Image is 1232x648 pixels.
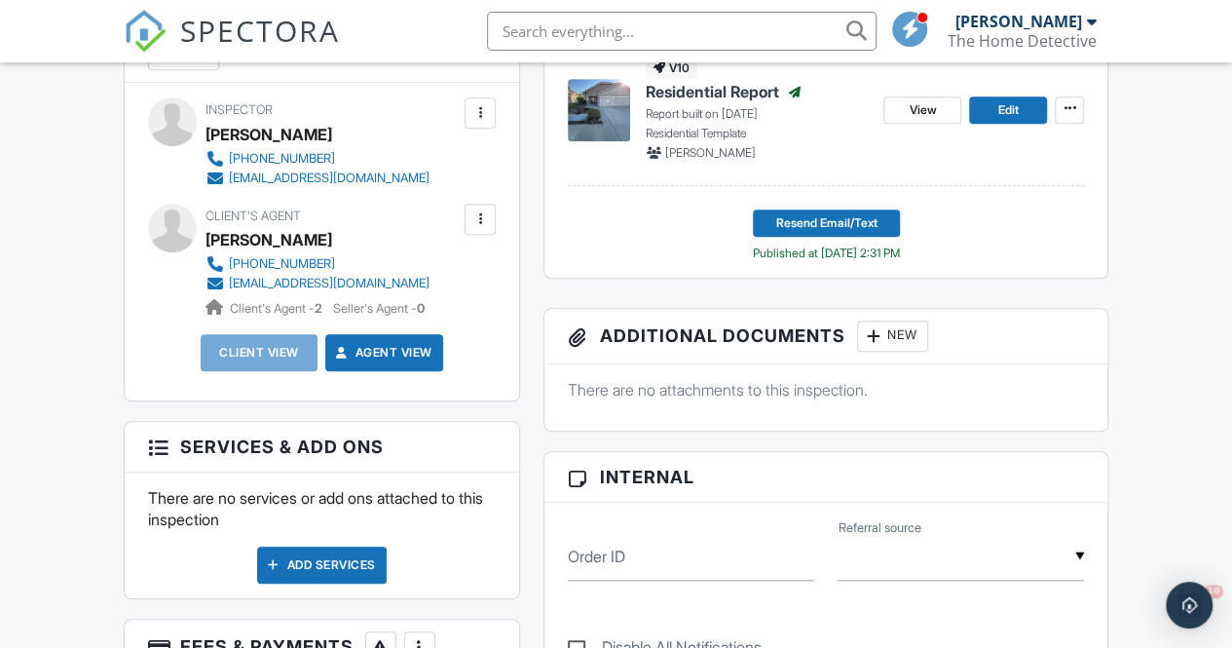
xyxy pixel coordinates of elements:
a: [PERSON_NAME] [205,225,332,254]
a: [PHONE_NUMBER] [205,149,429,169]
strong: 2 [315,301,322,316]
p: There are no attachments to this inspection. [568,379,1084,400]
span: Seller's Agent - [333,301,425,316]
h3: Internal [544,452,1107,503]
img: The Best Home Inspection Software - Spectora [124,10,167,53]
div: [EMAIL_ADDRESS][DOMAIN_NAME] [229,276,429,291]
div: [PERSON_NAME] [205,120,332,149]
h3: Services & Add ons [125,422,520,473]
div: There are no services or add ons attached to this inspection [125,473,520,598]
span: SPECTORA [180,10,340,51]
div: [PERSON_NAME] [955,12,1082,31]
label: Order ID [568,546,625,567]
div: [EMAIL_ADDRESS][DOMAIN_NAME] [229,171,429,186]
a: [PHONE_NUMBER] [205,254,429,274]
span: Client's Agent [205,209,301,223]
a: [EMAIL_ADDRESS][DOMAIN_NAME] [205,274,429,293]
div: The Home Detective [948,31,1097,51]
span: Client's Agent - [230,301,325,316]
input: Search everything... [487,12,877,51]
div: New [857,321,928,352]
span: 10 [1206,582,1228,597]
a: Agent View [332,343,432,362]
h3: Additional Documents [544,309,1107,364]
a: SPECTORA [124,26,340,67]
div: [PHONE_NUMBER] [229,151,335,167]
span: Inspector [205,102,273,117]
div: [PHONE_NUMBER] [229,256,335,272]
label: Referral source [838,519,920,537]
a: [EMAIL_ADDRESS][DOMAIN_NAME] [205,169,429,188]
div: Open Intercom Messenger [1166,582,1213,629]
strong: 0 [417,301,425,316]
div: Add Services [257,547,387,584]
